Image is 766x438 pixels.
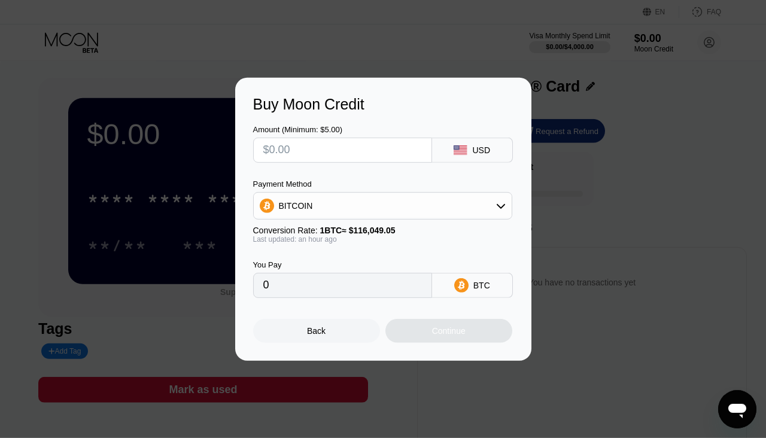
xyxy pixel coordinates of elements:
div: Buy Moon Credit [253,96,513,113]
div: Amount (Minimum: $5.00) [253,125,432,134]
div: BITCOIN [254,194,512,218]
span: 1 BTC ≈ $116,049.05 [320,226,396,235]
div: BITCOIN [279,201,313,211]
input: $0.00 [263,138,422,162]
div: You Pay [253,260,432,269]
div: Last updated: an hour ago [253,235,512,244]
div: Back [307,326,326,336]
div: Back [253,319,380,343]
iframe: Button to launch messaging window [718,390,756,428]
div: Conversion Rate: [253,226,512,235]
div: USD [472,145,490,155]
div: BTC [473,281,490,290]
div: Payment Method [253,180,512,188]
